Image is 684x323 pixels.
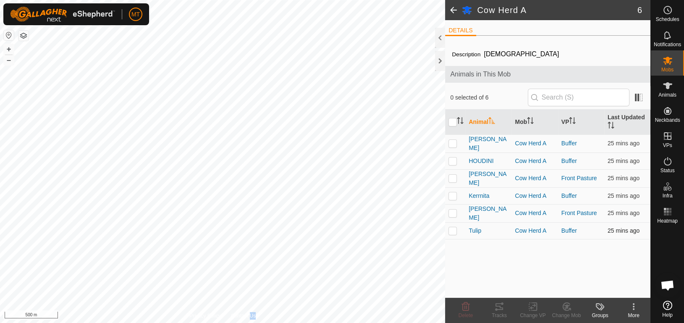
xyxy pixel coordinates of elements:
[604,110,650,135] th: Last Updated
[4,55,14,65] button: –
[527,118,534,125] p-sorticon: Activate to sort
[558,110,604,135] th: VP
[515,226,554,235] div: Cow Herd A
[550,312,583,319] div: Change Mob
[637,4,642,16] span: 6
[658,92,676,97] span: Animals
[4,44,14,54] button: +
[516,312,550,319] div: Change VP
[515,157,554,165] div: Cow Herd A
[561,158,577,164] a: Buffer
[450,93,527,102] span: 0 selected of 6
[528,89,629,106] input: Search (S)
[450,69,645,79] span: Animals in This Mob
[583,312,617,319] div: Groups
[561,140,577,147] a: Buffer
[10,7,115,22] img: Gallagher Logo
[608,123,614,130] p-sorticon: Activate to sort
[561,175,597,181] a: Front Pasture
[661,67,674,72] span: Mobs
[608,210,639,216] span: 25 Sept 2025, 4:37 pm
[663,143,672,148] span: VPs
[515,139,554,148] div: Cow Herd A
[655,17,679,22] span: Schedules
[231,312,256,320] a: Contact Us
[561,192,577,199] a: Buffer
[457,118,464,125] p-sorticon: Activate to sort
[469,226,481,235] span: Tulip
[654,42,681,47] span: Notifications
[452,51,480,58] label: Description
[469,157,493,165] span: HOUDINI
[459,312,473,318] span: Delete
[651,297,684,321] a: Help
[465,110,511,135] th: Animal
[480,47,562,61] span: [DEMOGRAPHIC_DATA]
[511,110,558,135] th: Mob
[469,192,489,200] span: Kerrnita
[488,118,495,125] p-sorticon: Activate to sort
[655,273,680,298] div: Open chat
[561,210,597,216] a: Front Pasture
[655,118,680,123] span: Neckbands
[657,218,678,223] span: Heatmap
[477,5,637,15] h2: Cow Herd A
[515,192,554,200] div: Cow Herd A
[469,205,508,222] span: [PERSON_NAME]
[569,118,576,125] p-sorticon: Activate to sort
[482,312,516,319] div: Tracks
[608,140,639,147] span: 25 Sept 2025, 4:37 pm
[131,10,140,19] span: MT
[660,168,674,173] span: Status
[189,312,221,320] a: Privacy Policy
[608,227,639,234] span: 25 Sept 2025, 4:37 pm
[515,209,554,218] div: Cow Herd A
[608,192,639,199] span: 25 Sept 2025, 4:37 pm
[662,312,673,318] span: Help
[617,312,650,319] div: More
[469,170,508,187] span: [PERSON_NAME]
[4,30,14,40] button: Reset Map
[445,26,476,36] li: DETAILS
[561,227,577,234] a: Buffer
[608,175,639,181] span: 25 Sept 2025, 4:37 pm
[515,174,554,183] div: Cow Herd A
[18,31,29,41] button: Map Layers
[608,158,639,164] span: 25 Sept 2025, 4:37 pm
[469,135,508,152] span: [PERSON_NAME]
[662,193,672,198] span: Infra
